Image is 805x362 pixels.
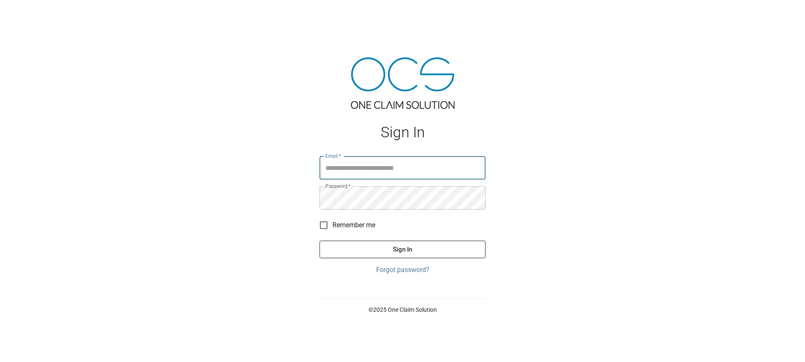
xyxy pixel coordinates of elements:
label: Password [325,182,351,190]
img: ocs-logo-white-transparent.png [10,5,44,22]
img: ocs-logo-tra.png [351,57,454,109]
button: Sign In [319,241,486,258]
label: Email [325,152,341,159]
p: © 2025 One Claim Solution [319,306,486,314]
h1: Sign In [319,124,486,141]
a: Forgot password? [319,265,486,275]
span: Remember me [332,220,375,230]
